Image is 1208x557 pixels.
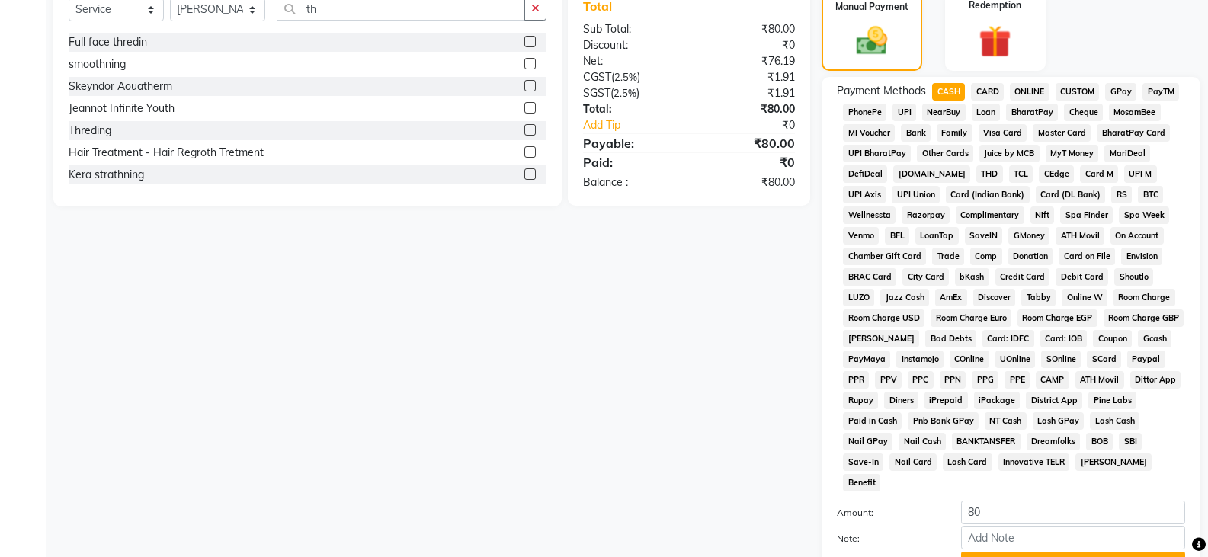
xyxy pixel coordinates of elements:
[931,309,1011,327] span: Room Charge Euro
[1006,104,1058,121] span: BharatPay
[952,433,1021,450] span: BANKTANSFER
[1005,371,1030,389] span: PPE
[1030,206,1055,224] span: Nift
[1119,433,1142,450] span: SBI
[922,104,966,121] span: NearBuy
[1009,165,1033,183] span: TCL
[1008,248,1053,265] span: Donation
[946,186,1030,203] span: Card (Indian Bank)
[572,69,689,85] div: ( )
[69,34,147,50] div: Full face thredin
[1104,309,1184,327] span: Room Charge GBP
[1142,83,1179,101] span: PayTM
[1026,392,1082,409] span: District App
[1086,433,1113,450] span: BOB
[843,474,880,491] span: Benefit
[950,351,989,368] span: COnline
[935,289,967,306] span: AmEx
[69,56,126,72] div: smoothning
[1110,227,1164,245] span: On Account
[843,412,902,430] span: Paid in Cash
[689,134,806,152] div: ₹80.00
[892,186,940,203] span: UPI Union
[69,101,175,117] div: Jeannot Infinite Youth
[917,145,973,162] span: Other Cards
[1087,351,1121,368] span: SCard
[572,21,689,37] div: Sub Total:
[1033,124,1091,142] span: Master Card
[955,268,989,286] span: bKash
[1039,165,1074,183] span: CEdge
[843,124,895,142] span: MI Voucher
[1121,248,1162,265] span: Envision
[69,145,264,161] div: Hair Treatment - Hair Regroth Tretment
[972,104,1001,121] span: Loan
[689,53,806,69] div: ₹76.19
[896,351,944,368] span: Instamojo
[1041,351,1081,368] span: SOnline
[995,351,1036,368] span: UOnline
[893,165,970,183] span: [DOMAIN_NAME]
[689,174,806,190] div: ₹80.00
[1017,309,1097,327] span: Room Charge EGP
[1036,186,1106,203] span: Card (DL Bank)
[1124,165,1157,183] span: UPI M
[1105,83,1136,101] span: GPay
[843,371,869,389] span: PPR
[1109,104,1161,121] span: MosamBee
[689,37,806,53] div: ₹0
[908,371,934,389] span: PPC
[1064,104,1103,121] span: Cheque
[899,433,946,450] span: Nail Cash
[902,206,950,224] span: Razorpay
[937,124,972,142] span: Family
[880,289,929,306] span: Jazz Cash
[1027,433,1081,450] span: Dreamfolks
[843,165,887,183] span: DefiDeal
[1046,145,1099,162] span: MyT Money
[572,174,689,190] div: Balance :
[583,86,610,100] span: SGST
[843,392,878,409] span: Rupay
[709,117,806,133] div: ₹0
[956,206,1024,224] span: Complimentary
[892,104,916,121] span: UPI
[572,101,689,117] div: Total:
[1080,165,1118,183] span: Card M
[979,145,1040,162] span: Juice by MCB
[1097,124,1170,142] span: BharatPay Card
[572,117,709,133] a: Add Tip
[885,227,909,245] span: BFL
[825,506,949,520] label: Amount:
[583,70,611,84] span: CGST
[69,123,111,139] div: Threding
[969,21,1021,62] img: _gift.svg
[901,124,931,142] span: Bank
[1040,330,1088,347] span: Card: IOB
[1021,289,1056,306] span: Tabby
[943,453,992,471] span: Lash Card
[1056,227,1104,245] span: ATH Movil
[572,153,689,171] div: Paid:
[965,227,1003,245] span: SaveIN
[979,124,1027,142] span: Visa Card
[69,167,144,183] div: Kera strathning
[1075,371,1124,389] span: ATH Movil
[689,153,806,171] div: ₹0
[924,392,968,409] span: iPrepaid
[1059,248,1115,265] span: Card on File
[995,268,1050,286] span: Credit Card
[69,78,172,94] div: Skeyndor Aouatherm
[843,289,874,306] span: LUZO
[572,85,689,101] div: ( )
[982,330,1034,347] span: Card: IDFC
[843,248,926,265] span: Chamber Gift Card
[976,165,1003,183] span: THD
[973,289,1016,306] span: Discover
[1113,289,1175,306] span: Room Charge
[932,248,964,265] span: Trade
[932,83,965,101] span: CASH
[970,248,1002,265] span: Comp
[1130,371,1181,389] span: Dittor App
[889,453,937,471] span: Nail Card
